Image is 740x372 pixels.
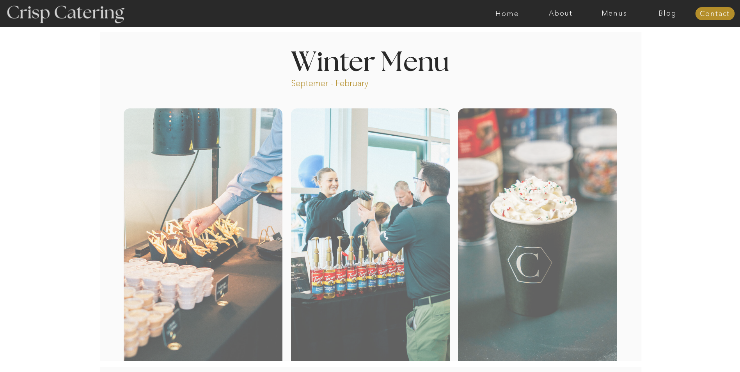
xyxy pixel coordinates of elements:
p: Septemer - February [291,78,398,87]
a: Home [481,10,534,18]
a: Blog [641,10,694,18]
a: Menus [587,10,641,18]
a: About [534,10,587,18]
h1: Winter Menu [262,49,479,72]
a: Contact [695,10,735,18]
